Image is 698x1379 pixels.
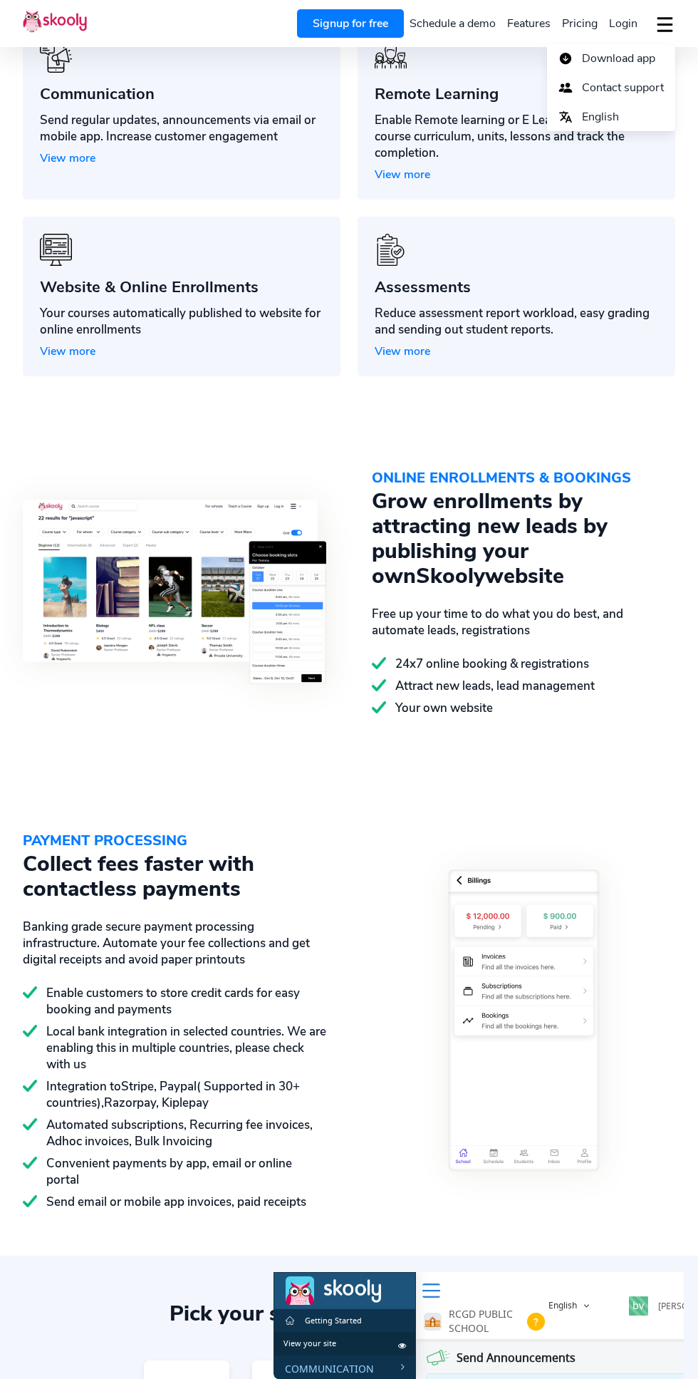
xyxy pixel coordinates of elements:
[40,234,72,266] img: icon-benefits-4
[375,305,658,338] div: Reduce assessment report workload, easy grading and sending out student reports.
[375,83,658,105] div: Remote Learning
[268,24,311,43] button: English
[168,35,246,63] span: RCGD PUBLIC SCHOOL
[501,12,556,35] a: Features
[23,1194,326,1210] div: Send email or mobile app invoices, paid receipts
[23,24,340,200] a: icon-benefits-5CommunicationSend regular updates, announcements via email or mobile app. Increase...
[176,78,302,94] span: Send Announcements
[547,73,675,103] a: Contact support
[143,33,278,65] a: RCGD PUBLIC SCHOOL
[375,41,407,73] img: icon-benefits-11
[558,81,573,95] img: icon-people
[558,51,573,66] img: icon-arrow
[40,344,95,359] span: View more
[375,112,658,161] div: Enable Remote learning or E Learning. Configure course curriculum, units, lessons and track the c...
[31,43,88,53] span: Getting Started
[375,167,430,182] span: View more
[609,16,637,31] span: Login
[355,24,375,43] span: bv
[40,41,72,73] img: icon-benefits-5
[40,112,323,145] div: Send regular updates, announcements via email or mobile app. Increase customer engagement
[23,1301,675,1326] div: Pick your school type to get started
[23,830,326,852] div: PAYMENT PROCESSING
[372,656,675,672] div: 24x7 online booking & registrations
[404,12,501,35] a: Schedule a demo
[51,7,108,31] img: Dasboadr Logo
[556,12,603,35] a: Pricing
[297,9,404,38] a: Signup for free
[582,78,664,98] span: Contact support
[23,985,326,1018] div: Enable customers to store credit cards for easy booking and payments
[547,103,675,132] button: change language
[23,1078,326,1111] div: Integration to ( Supported in 30+ countries),
[23,500,326,685] img: online-enrollments-and-bookings-skooly
[547,44,675,73] a: Download app
[12,44,21,53] img: home-white.png
[104,1095,209,1111] span: Razorpay, Kiplepay
[10,66,63,76] span: View your site
[372,700,675,716] div: Your own website
[40,305,323,338] div: Your courses automatically published to website for online enrollments
[40,83,323,105] div: Communication
[23,1117,326,1150] div: Automated subscriptions, Recurring fee invoices, Adhoc invoices, Bulk Invoicing
[150,41,168,58] img: school-image.png
[153,78,176,93] img: Send Announcements
[23,919,326,968] div: Banking grade secure payment processing infrastructure. Automate your fee collections and get dig...
[358,24,675,200] a: icon-benefits-11Remote LearningEnable Remote learning or E Learning. Configure course curriculum,...
[372,489,675,589] div: Grow enrollments by attracting new leads by publishing your own website
[355,24,472,43] a: bv [PERSON_NAME]
[372,468,675,489] div: ONLINE ENROLLMENTS & BOOKINGS
[375,234,407,266] img: icon-benefits-12
[372,678,675,694] div: Attract new leads, lead management
[23,1155,326,1188] div: Convenient payments by app, email or online portal
[1,90,142,104] div: Communication
[149,11,167,26] img: Dashboard Menu
[1,40,142,57] a: Getting Started
[40,277,323,298] div: Website & Online Enrollments
[23,852,326,902] div: Collect fees faster with contactless payments
[603,12,643,35] a: Login
[562,16,598,31] span: Pricing
[40,150,95,166] span: View more
[358,217,675,376] a: icon-benefits-12AssessmentsReduce assessment report workload, easy grading and sending out studen...
[558,110,573,124] img: icon-language
[448,867,600,1173] img: payment-processing-skooly
[12,4,41,33] img: Dasboadr Logo
[582,107,619,128] span: English
[416,562,485,591] span: Skooly
[121,1078,197,1095] span: Stripe, Paypal
[375,344,430,359] span: View more
[23,10,87,33] img: Skooly
[23,217,340,376] a: icon-benefits-4Website & Online EnrollmentsYour courses automatically published to website for on...
[372,606,675,639] div: Free up your time to do what you do best, and automate leads, registrations
[254,41,271,58] img: Unverified Profile
[375,277,658,298] div: Assessments
[385,25,453,43] label: [PERSON_NAME]
[582,48,655,69] span: Download app
[655,9,675,41] button: dropdown menu
[23,1023,326,1073] div: Local bank integration in selected countries. We are enabling this in multiple countries, please ...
